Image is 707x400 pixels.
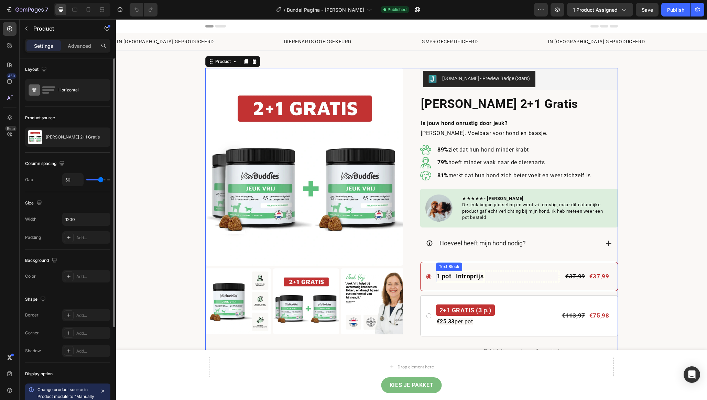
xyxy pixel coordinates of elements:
[25,348,41,354] div: Shadow
[368,177,408,182] strong: - [PERSON_NAME]
[346,182,495,201] p: De jeuk begon plotseling en werd vrij ernstig, maar dit natuurlijke product gaf echt verlichting ...
[309,175,337,203] img: gempages_568888372689372140-d214e5f9-ca2f-45f7-840c-5950b89a3600.webp
[168,19,236,26] p: DIERENARTS GOEDGEKEURD
[305,101,392,107] strong: Is jouw hond onrustig door jeuk?
[76,330,109,336] div: Add...
[116,19,707,400] iframe: Design area
[320,297,379,308] div: Rich Text Editor. Editing area: main
[667,6,684,13] div: Publish
[63,213,110,225] input: Auto
[284,6,285,13] span: /
[473,291,494,302] div: €75,98
[25,295,47,304] div: Shape
[322,127,333,134] strong: 89%
[25,256,58,265] div: Background
[322,153,476,160] p: merkt dat hun hond zich beter voelt en weer zichzelf is
[282,345,318,351] div: Drop element here
[25,199,43,208] div: Size
[28,130,42,144] img: product feature img
[324,286,376,296] p: 2+1 GRATIS (3 p.)
[25,159,66,168] div: Column spacing
[326,56,414,63] div: [DOMAIN_NAME] - Preview Badge (Stars)
[346,176,495,182] p: ★★★★★
[304,125,316,136] img: gempages_568888372689372140-f2f8d3ba-681e-4265-bee3-84b251ce05ef.svg
[58,82,100,98] div: Horizontal
[34,42,53,49] p: Settings
[642,7,653,13] span: Save
[7,73,17,79] div: 450
[5,126,17,131] div: Beta
[661,3,690,16] button: Publish
[76,235,109,241] div: Add...
[322,244,345,251] div: Text Block
[432,19,529,26] p: IN [GEOGRAPHIC_DATA] GEPRODUCEERD
[265,358,326,374] a: KIES JE PAKKET
[311,328,502,335] p: Publish the page to see the content.
[130,3,157,16] div: Undo/Redo
[388,7,406,13] span: Published
[25,65,48,74] div: Layout
[98,39,116,45] div: Product
[25,312,39,318] div: Border
[322,127,476,134] p: ziet dat hun hond minder krabt
[304,138,316,149] img: gempages_568888372689372140-da179a01-fccc-4407-a0ac-bdcb17e0b0ca.svg
[322,140,333,146] strong: 79%
[3,3,51,16] button: 7
[25,273,36,279] div: Color
[322,153,333,159] strong: 81%
[33,24,92,33] p: Product
[321,252,368,262] p: 1 pot Introprijs
[449,253,470,262] div: €37,99
[445,292,470,301] div: €113,97
[313,56,321,64] img: Judgeme.png
[636,3,659,16] button: Save
[306,19,362,26] p: GMP+ GECERTIFICEERD
[25,115,55,121] div: Product source
[25,177,33,183] div: Gap
[25,216,36,222] div: Width
[1,19,98,26] p: IN [GEOGRAPHIC_DATA] GEPRODUCEERD
[473,252,494,263] div: €37,99
[307,52,420,68] button: Judge.me - Preview Badge (Stars)
[76,348,109,354] div: Add...
[63,174,83,186] input: Auto
[25,234,41,241] div: Padding
[25,330,39,336] div: Corner
[305,109,501,119] p: [PERSON_NAME]. Voelbaar voor hond en baasje.
[45,5,48,14] p: 7
[274,362,317,370] p: KIES JE PAKKET
[684,366,700,383] div: Open Intercom Messenger
[304,76,502,93] h1: [PERSON_NAME] 2+1 Gratis
[567,3,633,16] button: 1 product assigned
[68,42,91,49] p: Advanced
[321,299,357,305] span: per pot
[76,312,109,319] div: Add...
[322,140,476,147] p: hoeft minder vaak naar de dierenarts
[304,151,316,162] img: gempages_568888372689372140-a5feac24-0c18-4d27-a9c8-d2342c6cead2.svg
[320,252,369,263] div: Rich Text Editor. Editing area: main
[46,135,100,140] p: [PERSON_NAME] 2+1 Gratis
[324,220,410,228] p: Hoeveel heeft mijn hond nodig?
[25,371,53,377] div: Display option
[573,6,618,13] span: 1 product assigned
[287,6,364,13] span: Bundel Pagina - [PERSON_NAME]
[76,274,109,280] div: Add...
[321,299,339,305] strong: €25,33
